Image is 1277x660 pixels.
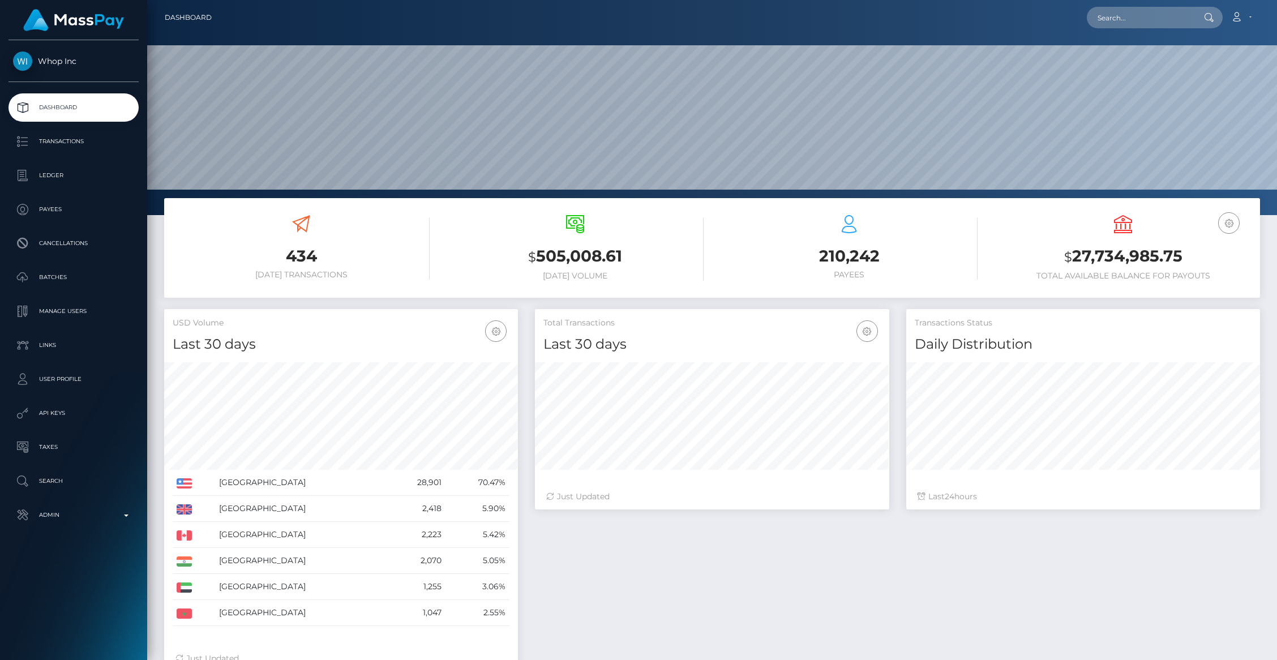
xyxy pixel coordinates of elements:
[8,195,139,224] a: Payees
[173,270,430,280] h6: [DATE] Transactions
[215,522,387,548] td: [GEOGRAPHIC_DATA]
[387,470,446,496] td: 28,901
[8,263,139,292] a: Batches
[915,335,1252,354] h4: Daily Distribution
[13,405,134,422] p: API Keys
[177,504,192,515] img: GB.png
[173,335,509,354] h4: Last 30 days
[13,507,134,524] p: Admin
[13,201,134,218] p: Payees
[387,600,446,626] td: 1,047
[177,608,192,619] img: MA.png
[8,501,139,529] a: Admin
[23,9,124,31] img: MassPay Logo
[13,52,32,71] img: Whop Inc
[8,127,139,156] a: Transactions
[447,245,704,268] h3: 505,008.61
[447,271,704,281] h6: [DATE] Volume
[8,93,139,122] a: Dashboard
[995,245,1252,268] h3: 27,734,985.75
[528,249,536,265] small: $
[915,318,1252,329] h5: Transactions Status
[13,473,134,490] p: Search
[8,297,139,325] a: Manage Users
[13,235,134,252] p: Cancellations
[13,99,134,116] p: Dashboard
[387,496,446,522] td: 2,418
[721,270,978,280] h6: Payees
[8,331,139,359] a: Links
[445,496,509,522] td: 5.90%
[945,491,954,502] span: 24
[215,600,387,626] td: [GEOGRAPHIC_DATA]
[8,365,139,393] a: User Profile
[13,303,134,320] p: Manage Users
[918,491,1249,503] div: Last hours
[13,371,134,388] p: User Profile
[177,530,192,541] img: CA.png
[177,582,192,593] img: AE.png
[13,439,134,456] p: Taxes
[8,161,139,190] a: Ledger
[1087,7,1193,28] input: Search...
[177,556,192,567] img: IN.png
[445,574,509,600] td: 3.06%
[445,522,509,548] td: 5.42%
[543,335,880,354] h4: Last 30 days
[387,574,446,600] td: 1,255
[8,467,139,495] a: Search
[445,470,509,496] td: 70.47%
[543,318,880,329] h5: Total Transactions
[387,548,446,574] td: 2,070
[8,229,139,258] a: Cancellations
[215,574,387,600] td: [GEOGRAPHIC_DATA]
[1064,249,1072,265] small: $
[177,478,192,488] img: US.png
[445,600,509,626] td: 2.55%
[546,491,877,503] div: Just Updated
[165,6,212,29] a: Dashboard
[173,245,430,267] h3: 434
[215,470,387,496] td: [GEOGRAPHIC_DATA]
[13,337,134,354] p: Links
[8,399,139,427] a: API Keys
[721,245,978,267] h3: 210,242
[215,548,387,574] td: [GEOGRAPHIC_DATA]
[13,133,134,150] p: Transactions
[445,548,509,574] td: 5.05%
[173,318,509,329] h5: USD Volume
[8,56,139,66] span: Whop Inc
[215,496,387,522] td: [GEOGRAPHIC_DATA]
[995,271,1252,281] h6: Total Available Balance for Payouts
[8,433,139,461] a: Taxes
[13,269,134,286] p: Batches
[13,167,134,184] p: Ledger
[387,522,446,548] td: 2,223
